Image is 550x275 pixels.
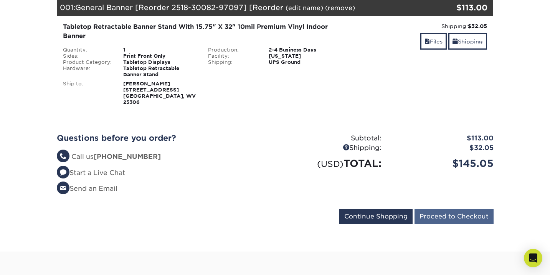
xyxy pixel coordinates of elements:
small: (USD) [317,159,344,169]
div: Subtotal: [275,133,387,143]
div: Quantity: [57,47,118,53]
input: Proceed to Checkout [415,209,494,224]
strong: [PERSON_NAME] [STREET_ADDRESS] [GEOGRAPHIC_DATA], WV 25306 [123,81,196,105]
a: Send an Email [57,185,117,192]
a: (remove) [325,4,355,12]
span: General Banner [Reorder 2518-30082-97097] [Reorder [75,3,283,12]
div: Hardware: [57,65,118,78]
span: files [424,38,430,45]
strong: $32.05 [468,23,487,29]
div: Tabletop Retractable Banner Stand [117,65,202,78]
div: TOTAL: [275,156,387,171]
li: Call us [57,152,269,162]
a: Start a Live Chat [57,169,125,177]
div: $113.00 [387,133,499,143]
div: UPS Ground [263,59,348,65]
div: $113.00 [421,2,488,13]
input: Continue Shopping [339,209,413,224]
div: Product Category: [57,59,118,65]
strong: [PHONE_NUMBER] [94,153,161,160]
div: Shipping: [202,59,263,65]
div: Shipping: [353,22,487,30]
div: Production: [202,47,263,53]
div: Tabletop Displays [117,59,202,65]
div: Sides: [57,53,118,59]
a: Files [420,33,447,50]
h2: Questions before you order? [57,133,269,143]
span: shipping [453,38,458,45]
div: Ship to: [57,81,118,105]
div: Open Intercom Messenger [524,249,542,267]
div: Facility: [202,53,263,59]
div: $145.05 [387,156,499,171]
div: [US_STATE] [263,53,348,59]
div: Print Front Only [117,53,202,59]
div: 1 [117,47,202,53]
div: 2-4 Business Days [263,47,348,53]
a: (edit name) [286,4,323,12]
div: Shipping: [275,143,387,153]
div: $32.05 [387,143,499,153]
a: Shipping [448,33,487,50]
div: Tabletop Retractable Banner Stand With 15.75" X 32" 10mil Premium Vinyl Indoor Banner [63,22,342,41]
